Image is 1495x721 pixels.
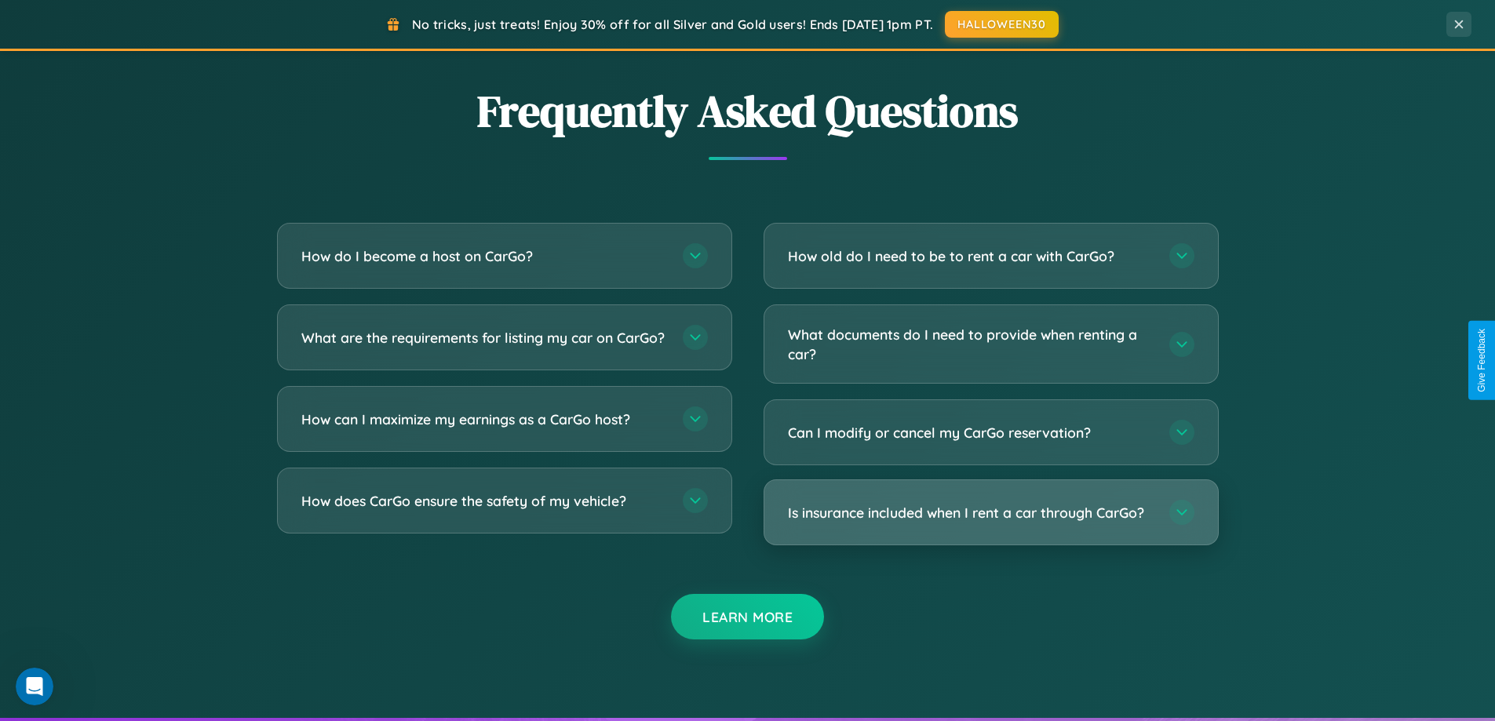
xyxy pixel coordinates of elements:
[301,410,667,429] h3: How can I maximize my earnings as a CarGo host?
[671,594,824,639] button: Learn More
[788,325,1154,363] h3: What documents do I need to provide when renting a car?
[788,503,1154,523] h3: Is insurance included when I rent a car through CarGo?
[412,16,933,32] span: No tricks, just treats! Enjoy 30% off for all Silver and Gold users! Ends [DATE] 1pm PT.
[301,328,667,348] h3: What are the requirements for listing my car on CarGo?
[301,246,667,266] h3: How do I become a host on CarGo?
[16,668,53,705] iframe: Intercom live chat
[788,246,1154,266] h3: How old do I need to be to rent a car with CarGo?
[277,81,1219,141] h2: Frequently Asked Questions
[1476,329,1487,392] div: Give Feedback
[788,423,1154,442] h3: Can I modify or cancel my CarGo reservation?
[945,11,1059,38] button: HALLOWEEN30
[301,491,667,511] h3: How does CarGo ensure the safety of my vehicle?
